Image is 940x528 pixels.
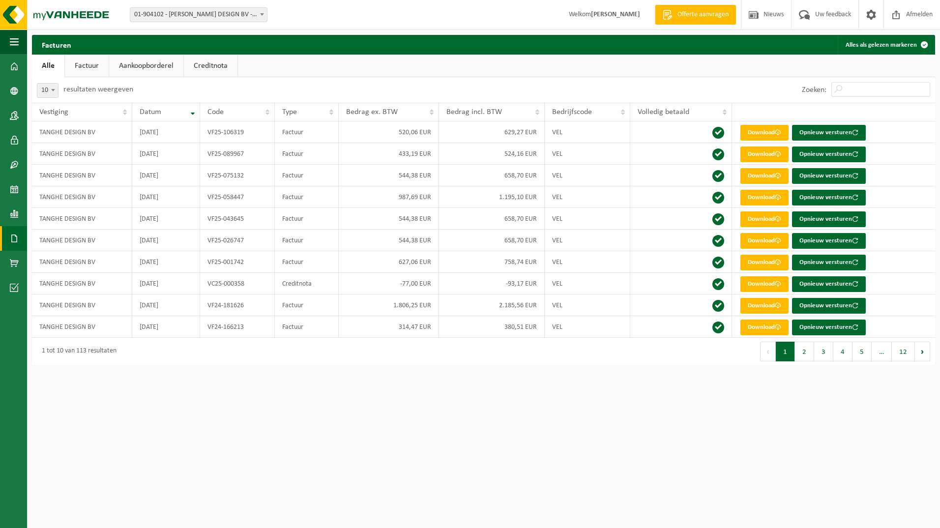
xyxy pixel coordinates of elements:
span: 10 [37,83,59,98]
button: Next [915,342,930,361]
td: 520,06 EUR [339,121,439,143]
a: Alle [32,55,64,77]
a: Creditnota [184,55,237,77]
span: Bedrijfscode [552,108,592,116]
span: Bedrag incl. BTW [446,108,502,116]
a: Download [740,190,789,205]
td: [DATE] [132,251,200,273]
span: Offerte aanvragen [675,10,731,20]
td: 524,16 EUR [439,143,545,165]
td: VC25-000358 [200,273,275,294]
span: Volledig betaald [638,108,689,116]
td: Factuur [275,121,339,143]
td: Creditnota [275,273,339,294]
td: 629,27 EUR [439,121,545,143]
td: Factuur [275,143,339,165]
button: 2 [795,342,814,361]
button: 3 [814,342,833,361]
td: VEL [545,208,630,230]
span: Vestiging [39,108,68,116]
button: Opnieuw versturen [792,255,866,270]
td: VF24-166213 [200,316,275,338]
button: Opnieuw versturen [792,276,866,292]
td: Factuur [275,294,339,316]
div: 1 tot 10 van 113 resultaten [37,343,117,360]
button: Previous [760,342,776,361]
td: 627,06 EUR [339,251,439,273]
td: TANGHE DESIGN BV [32,186,132,208]
td: 658,70 EUR [439,230,545,251]
td: [DATE] [132,143,200,165]
td: 544,38 EUR [339,165,439,186]
td: 433,19 EUR [339,143,439,165]
h2: Facturen [32,35,81,54]
td: 314,47 EUR [339,316,439,338]
a: Factuur [65,55,109,77]
span: Type [282,108,297,116]
td: [DATE] [132,230,200,251]
button: Opnieuw versturen [792,233,866,249]
a: Offerte aanvragen [655,5,736,25]
td: VF25-058447 [200,186,275,208]
td: Factuur [275,251,339,273]
td: -93,17 EUR [439,273,545,294]
td: Factuur [275,316,339,338]
button: Opnieuw versturen [792,320,866,335]
td: 380,51 EUR [439,316,545,338]
span: 01-904102 - TANGHE DESIGN BV - KUURNE [130,7,267,22]
td: 2.185,56 EUR [439,294,545,316]
td: VEL [545,316,630,338]
td: Factuur [275,165,339,186]
td: TANGHE DESIGN BV [32,251,132,273]
td: 1.806,25 EUR [339,294,439,316]
span: Datum [140,108,161,116]
td: VEL [545,165,630,186]
td: TANGHE DESIGN BV [32,273,132,294]
button: Opnieuw versturen [792,168,866,184]
td: TANGHE DESIGN BV [32,121,132,143]
button: 12 [892,342,915,361]
td: [DATE] [132,165,200,186]
a: Download [740,255,789,270]
td: VEL [545,273,630,294]
a: Download [740,147,789,162]
td: 658,70 EUR [439,165,545,186]
td: VEL [545,251,630,273]
td: VEL [545,230,630,251]
td: VEL [545,121,630,143]
button: Opnieuw versturen [792,125,866,141]
td: 658,70 EUR [439,208,545,230]
td: Factuur [275,208,339,230]
span: … [872,342,892,361]
td: Factuur [275,230,339,251]
td: VF25-106319 [200,121,275,143]
td: -77,00 EUR [339,273,439,294]
button: Alles als gelezen markeren [838,35,934,55]
td: [DATE] [132,316,200,338]
button: 1 [776,342,795,361]
button: Opnieuw versturen [792,298,866,314]
a: Aankoopborderel [109,55,183,77]
button: 5 [852,342,872,361]
a: Download [740,233,789,249]
td: TANGHE DESIGN BV [32,143,132,165]
a: Download [740,168,789,184]
a: Download [740,320,789,335]
td: TANGHE DESIGN BV [32,208,132,230]
span: 10 [37,84,58,97]
strong: [PERSON_NAME] [591,11,640,18]
label: Zoeken: [802,86,826,94]
td: VEL [545,143,630,165]
td: TANGHE DESIGN BV [32,230,132,251]
td: Factuur [275,186,339,208]
a: Download [740,276,789,292]
td: VF25-001742 [200,251,275,273]
td: VF24-181626 [200,294,275,316]
td: [DATE] [132,186,200,208]
td: 1.195,10 EUR [439,186,545,208]
button: 4 [833,342,852,361]
a: Download [740,298,789,314]
td: TANGHE DESIGN BV [32,316,132,338]
label: resultaten weergeven [63,86,133,93]
td: VEL [545,294,630,316]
